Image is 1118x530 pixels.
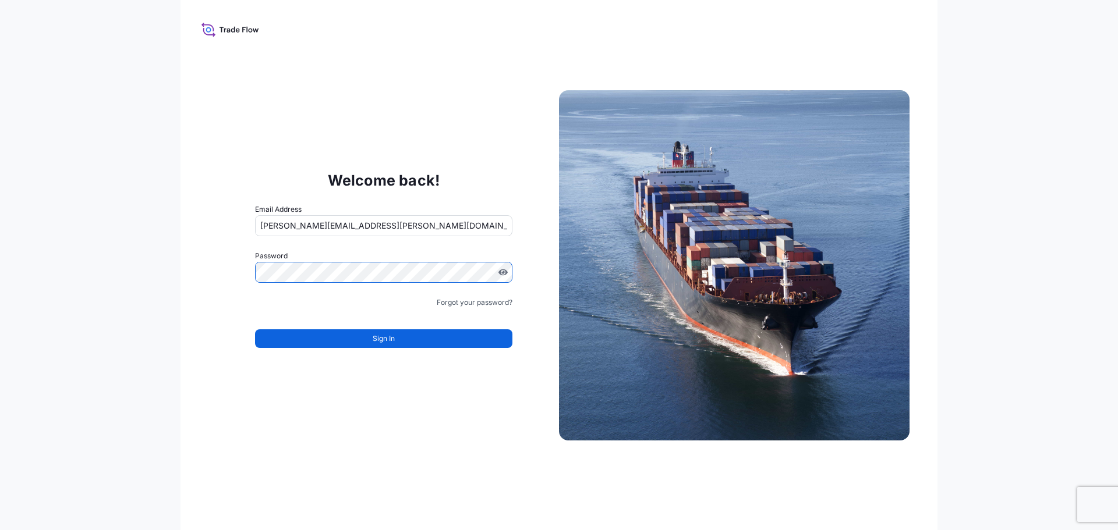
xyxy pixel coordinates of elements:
[255,329,512,348] button: Sign In
[255,215,512,236] input: example@gmail.com
[437,297,512,308] a: Forgot your password?
[373,333,395,344] span: Sign In
[255,204,302,215] label: Email Address
[255,250,512,262] label: Password
[498,268,508,277] button: Show password
[559,90,910,440] img: Ship illustration
[328,171,440,190] p: Welcome back!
